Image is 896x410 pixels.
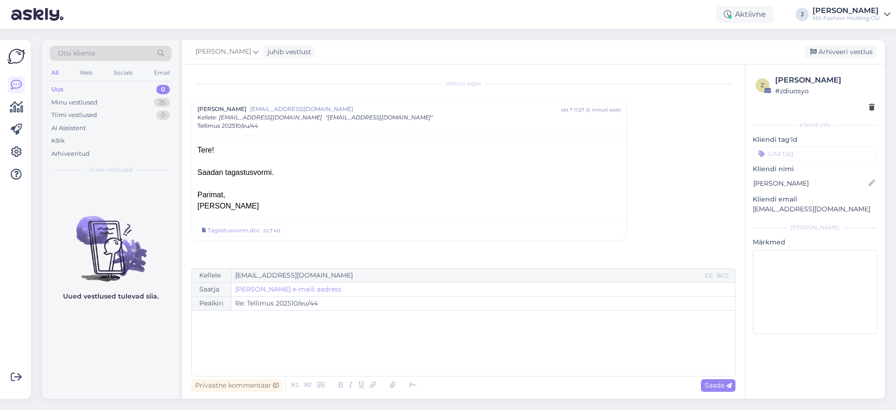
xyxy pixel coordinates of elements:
div: CC [703,271,715,280]
span: [PERSON_NAME] [196,47,251,57]
div: # zdiuosyo [775,86,875,96]
span: "[EMAIL_ADDRESS][DOMAIN_NAME]" [326,114,433,121]
div: [PERSON_NAME] [775,75,875,86]
div: okt 7 11:27 [561,106,584,113]
span: Kellele : [197,114,217,121]
div: Kellele [192,269,231,282]
div: BCC [715,271,731,280]
span: [EMAIL_ADDRESS][DOMAIN_NAME] [219,114,322,121]
a: [PERSON_NAME]MA Fashion Holding OÜ [812,7,890,22]
div: Privaatne kommentaar [191,379,282,392]
div: Aktiivne [716,6,773,23]
div: AI Assistent [51,124,86,133]
div: 25 [154,98,170,107]
p: Uued vestlused tulevad siia. [63,292,159,301]
p: Kliendi tag'id [753,135,877,145]
div: Saadan tagastusvormi. [197,167,621,178]
div: [PERSON_NAME] [197,201,621,212]
div: Saatja [192,283,231,296]
span: Tellimus 202510/eu/44 [197,122,258,130]
span: Uued vestlused [89,166,133,174]
input: Write subject here... [231,297,735,310]
div: MA Fashion Holding OÜ [812,14,880,22]
a: Tagastusvorm.doc52.7 kB [197,224,286,236]
div: 52.7 kB [262,226,281,235]
div: Arhiveeritud [51,149,90,159]
div: [PERSON_NAME] [812,7,880,14]
p: Märkmed [753,237,877,247]
img: Askly Logo [7,48,25,65]
input: Lisa tag [753,146,877,160]
div: ( 5 minuti eest ) [586,106,621,113]
div: Parimat, [197,189,621,201]
div: Tere! [197,145,621,156]
div: juhib vestlust [264,47,311,57]
span: Saada [705,381,732,389]
span: [EMAIL_ADDRESS][DOMAIN_NAME] [250,105,561,113]
input: Recepient... [231,269,703,282]
p: Kliendi email [753,195,877,204]
div: Tiimi vestlused [51,111,97,120]
div: Arhiveeri vestlus [805,46,876,58]
div: J [796,8,809,21]
div: 0 [156,111,170,120]
span: z [761,82,764,89]
div: Email [152,67,172,79]
div: Socials [112,67,134,79]
a: [PERSON_NAME] e-maili aadress [235,285,342,294]
div: Tagastusvorm.doc [208,226,260,235]
input: Lisa nimi [753,178,867,188]
div: Uus [51,85,63,94]
div: Pealkiri [192,297,231,310]
div: 0 [156,85,170,94]
div: Kliendi info [753,121,877,129]
div: Kõik [51,136,65,146]
span: [PERSON_NAME] [197,105,246,113]
div: Vestlus algas [191,79,735,88]
img: No chats [42,199,179,283]
span: Otsi kliente [58,49,95,58]
div: [PERSON_NAME] [753,223,877,232]
p: [EMAIL_ADDRESS][DOMAIN_NAME] [753,204,877,214]
div: Minu vestlused [51,98,98,107]
div: Web [78,67,94,79]
p: Kliendi nimi [753,164,877,174]
div: All [49,67,60,79]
